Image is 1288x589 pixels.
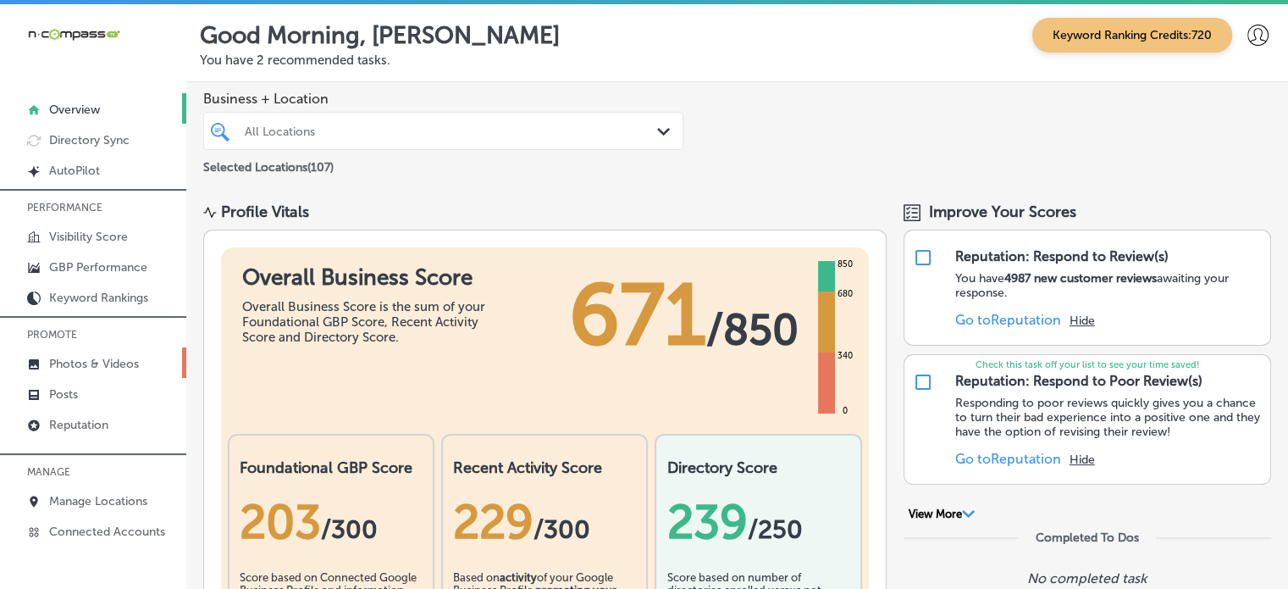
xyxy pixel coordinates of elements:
div: 239 [666,494,849,550]
div: Completed To Dos [1036,531,1139,545]
p: You have 2 recommended tasks. [200,53,1274,68]
button: Hide [1070,314,1095,328]
strong: 4987 new customer reviews [1004,271,1157,286]
p: GBP Performance [49,260,147,275]
div: Reputation: Respond to Review(s) [955,248,1169,264]
h2: Foundational GBP Score [240,458,423,477]
p: Photos & Videos [49,357,139,371]
button: View More [904,507,981,522]
span: Keyword Ranking Credits: 720 [1032,18,1232,53]
p: Responding to poor reviews quickly gives you a chance to turn their bad experience into a positiv... [955,396,1262,439]
div: 340 [834,349,856,363]
div: Overall Business Score is the sum of your Foundational GBP Score, Recent Activity Score and Direc... [242,299,496,345]
div: Profile Vitals [221,203,309,221]
p: You have awaiting your response. [955,271,1262,300]
p: Directory Sync [49,133,130,147]
h2: Directory Score [666,458,849,477]
h2: Recent Activity Score [453,458,636,477]
div: 0 [839,404,851,418]
span: 671 [569,264,706,366]
span: /300 [533,514,590,545]
p: Visibility Score [49,230,128,244]
p: Reputation [49,418,108,432]
p: Manage Locations [49,494,147,508]
span: / 300 [321,514,378,545]
h1: Overall Business Score [242,264,496,291]
div: 680 [834,287,856,301]
div: 203 [240,494,423,550]
div: 229 [453,494,636,550]
p: Selected Locations ( 107 ) [203,153,334,175]
p: Check this task off your list to see your time saved! [904,359,1270,370]
p: Overview [49,103,100,117]
button: Hide [1070,453,1095,467]
p: AutoPilot [49,164,100,178]
p: No completed task [1027,570,1147,586]
p: Connected Accounts [49,525,165,539]
p: Good Morning, [PERSON_NAME] [200,21,560,49]
a: Go toReputation [955,312,1061,328]
span: Business + Location [203,91,683,107]
b: activity [500,571,537,584]
p: Keyword Rankings [49,291,148,305]
span: /250 [747,514,802,545]
img: 660ab0bf-5cc7-4cb8-ba1c-48b5ae0f18e60NCTV_CLogo_TV_Black_-500x88.png [27,26,120,42]
span: / 850 [706,304,799,355]
div: Reputation: Respond to Poor Review(s) [955,373,1202,389]
div: 850 [834,258,856,271]
div: All Locations [245,124,659,138]
a: Go toReputation [955,451,1061,467]
span: Improve Your Scores [929,203,1076,221]
p: Posts [49,387,78,402]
